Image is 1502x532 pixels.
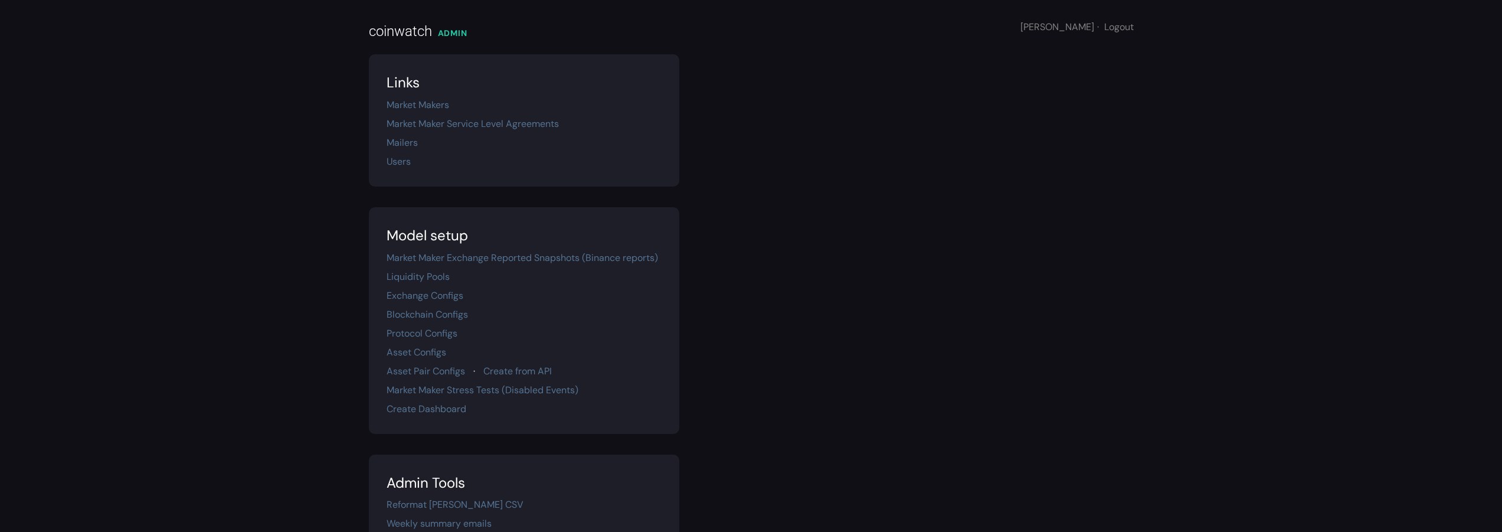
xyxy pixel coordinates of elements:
div: ADMIN [438,27,467,40]
a: Weekly summary emails [387,517,492,530]
div: Model setup [387,225,662,246]
a: Logout [1104,21,1134,33]
a: Market Maker Service Level Agreements [387,118,559,130]
a: Users [387,155,411,168]
a: Reformat [PERSON_NAME] CSV [387,498,523,511]
span: · [473,365,475,377]
a: Market Maker Exchange Reported Snapshots (Binance reports) [387,252,658,264]
a: Asset Configs [387,346,446,358]
span: · [1097,21,1099,33]
a: Mailers [387,136,418,149]
a: Market Maker Stress Tests (Disabled Events) [387,384,578,396]
a: Liquidity Pools [387,270,450,283]
a: Asset Pair Configs [387,365,465,377]
div: coinwatch [369,21,432,42]
a: Market Makers [387,99,449,111]
a: Create Dashboard [387,403,466,415]
a: Exchange Configs [387,289,463,302]
div: Links [387,72,662,93]
a: Blockchain Configs [387,308,468,321]
div: Admin Tools [387,472,662,494]
a: Protocol Configs [387,327,457,340]
a: Create from API [483,365,552,377]
div: [PERSON_NAME] [1020,20,1134,34]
